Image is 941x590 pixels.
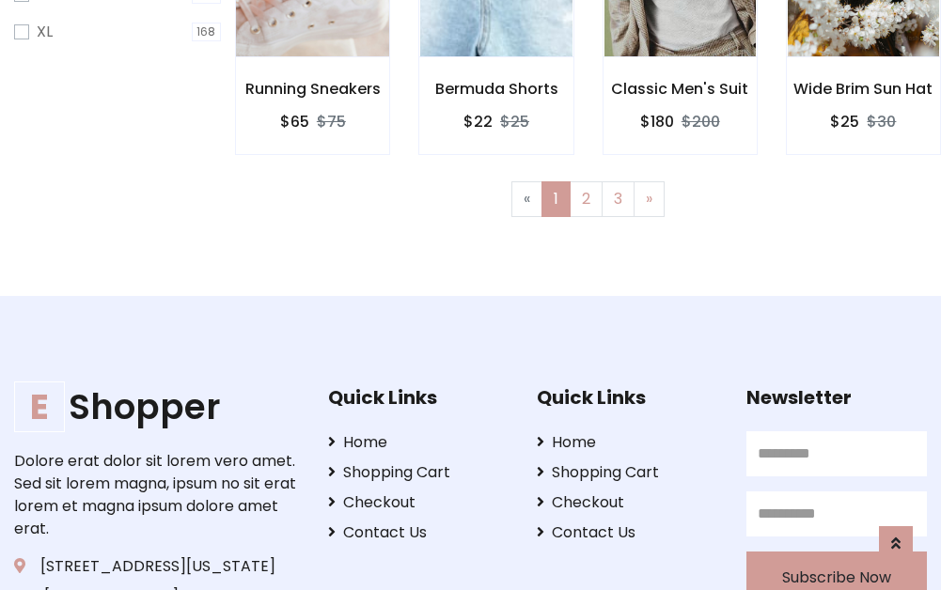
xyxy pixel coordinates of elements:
label: XL [37,21,53,43]
a: 2 [570,181,603,217]
h6: Wide Brim Sun Hat [787,80,940,98]
h6: $22 [463,113,493,131]
h6: $180 [640,113,674,131]
h6: Bermuda Shorts [419,80,572,98]
h6: $65 [280,113,309,131]
nav: Page navigation [249,181,927,217]
p: [STREET_ADDRESS][US_STATE] [14,555,299,578]
h6: Running Sneakers [236,80,389,98]
a: Home [328,431,509,454]
a: Shopping Cart [537,461,717,484]
del: $25 [500,111,529,132]
span: » [646,188,652,210]
a: Shopping Cart [328,461,509,484]
a: 1 [541,181,571,217]
del: $30 [867,111,896,132]
a: Checkout [537,491,717,514]
span: E [14,381,65,432]
a: Contact Us [328,521,509,544]
h5: Newsletter [746,386,927,409]
span: 168 [192,23,222,41]
h5: Quick Links [537,386,717,409]
del: $200 [682,111,720,132]
a: Checkout [328,491,509,514]
p: Dolore erat dolor sit lorem vero amet. Sed sit lorem magna, ipsum no sit erat lorem et magna ipsu... [14,450,299,540]
h5: Quick Links [328,386,509,409]
a: Home [537,431,717,454]
a: Next [634,181,665,217]
a: Contact Us [537,521,717,544]
h6: $25 [830,113,859,131]
h6: Classic Men's Suit [604,80,757,98]
h1: Shopper [14,386,299,427]
a: 3 [602,181,635,217]
del: $75 [317,111,346,132]
a: EShopper [14,386,299,427]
